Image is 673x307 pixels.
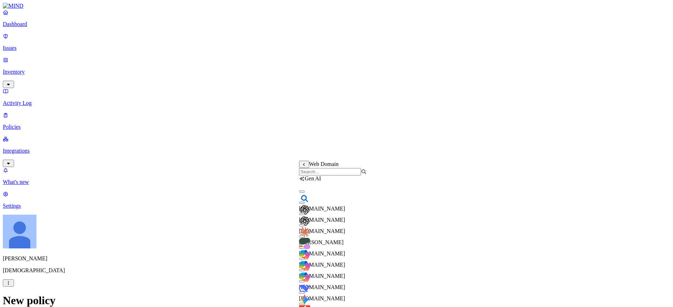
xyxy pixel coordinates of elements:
[3,100,670,106] p: Activity Log
[3,21,670,27] p: Dashboard
[299,168,361,175] input: Search...
[309,161,339,167] span: Web Domain
[299,227,310,238] img: claude.ai favicon
[299,193,310,204] img: bing.com favicon
[3,215,36,248] img: Ignacio Rodriguez Paez
[3,45,670,51] p: Issues
[3,9,670,27] a: Dashboard
[299,249,310,260] img: copilot.cloud.microsoft favicon
[3,136,670,166] a: Integrations
[3,179,670,185] p: What's new
[299,260,310,272] img: copilot.microsoft.com favicon
[3,203,670,209] p: Settings
[299,294,310,305] img: gemini.google.com favicon
[3,294,670,307] h1: New policy
[3,255,670,262] p: [PERSON_NAME]
[3,69,670,75] p: Inventory
[299,272,310,283] img: m365.cloud.microsoft favicon
[299,204,310,215] img: chat.openai.com favicon
[3,57,670,87] a: Inventory
[3,33,670,51] a: Issues
[3,112,670,130] a: Policies
[3,124,670,130] p: Policies
[3,88,670,106] a: Activity Log
[3,267,670,274] p: [DEMOGRAPHIC_DATA]
[299,238,310,249] img: cohere.com favicon
[299,215,310,227] img: chatgpt.com favicon
[3,167,670,185] a: What's new
[3,3,23,9] img: MIND
[299,175,367,182] div: Gen AI
[299,283,310,294] img: deepseek.com favicon
[3,148,670,154] p: Integrations
[3,191,670,209] a: Settings
[3,3,670,9] a: MIND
